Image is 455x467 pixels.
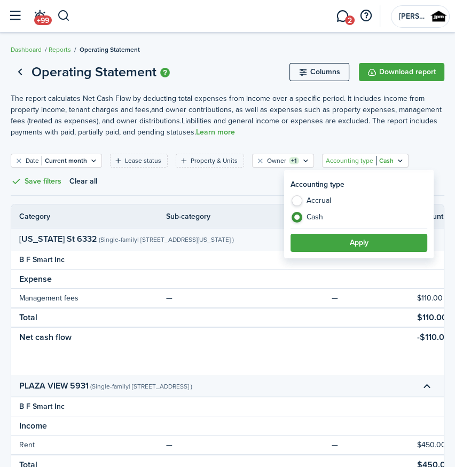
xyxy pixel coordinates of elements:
[291,212,427,223] label: Cash
[19,379,89,392] report-preview-accordion-title: PLAZA VIEW 5931
[11,438,166,452] td: Rent
[11,176,61,188] button: Save filters
[376,156,394,165] filter-tag-value: Cash
[11,291,166,305] td: Management fees
[57,7,70,25] button: Search
[11,154,102,168] filter-tag: Open filter
[166,211,332,222] th: Sub-category
[322,154,409,168] filter-tag: Open filter
[110,154,168,168] filter-tag: Open filter
[166,438,332,452] td: —
[80,45,140,54] span: Operating Statement
[42,156,87,165] filter-tag-value: Current month
[252,154,314,168] filter-tag: Open filter
[11,254,73,265] td: B F Smart Inc
[11,401,73,412] td: B F Smart Inc
[29,3,50,29] a: Notifications
[26,156,39,165] filter-tag-label: Date
[289,63,349,81] button: Columns
[291,195,427,211] label: Accrual
[430,8,447,25] img: Jerome Property Management llc
[267,156,286,165] filter-tag-label: Owner
[166,291,332,305] td: —
[34,15,52,25] span: +99
[99,235,234,244] report-preview-accordion-description: ( Single-family | [STREET_ADDRESS][US_STATE] )
[11,273,60,286] td: Expense
[418,377,436,395] button: Toggle accordion
[345,15,355,25] span: 2
[256,156,265,165] button: Clear filter
[357,7,375,25] button: Open resource center
[5,6,25,26] button: Open sidebar
[191,156,238,165] filter-tag-label: Property & Units
[11,419,55,432] td: Income
[11,329,166,345] td: Net cash flow
[49,45,71,54] a: Reports
[11,310,166,326] td: Total
[69,176,97,188] button: Clear all
[11,93,444,138] p: The report calculates Net Cash Flow by deducting total expenses from income over a specific perio...
[11,45,42,54] a: Dashboard
[32,62,156,82] h1: Operating Statement
[332,3,352,29] a: Messaging
[11,63,29,81] a: Go back
[19,233,97,245] report-preview-accordion-title: [US_STATE] St 6332
[332,438,417,452] td: —
[291,179,344,190] h3: Accounting type
[289,157,299,164] filter-tag-counter: +1
[332,291,417,305] td: —
[14,156,23,165] button: Clear filter
[399,13,426,20] span: Jerome Property Management llc
[90,382,192,391] report-preview-accordion-description: ( Single-family | [STREET_ADDRESS] )
[176,154,244,168] filter-tag: Open filter
[196,128,235,137] a: Learn more
[125,156,161,165] filter-tag-label: Lease status
[291,234,427,252] button: Apply
[326,156,373,165] filter-tag-label: Accounting type
[11,211,166,222] th: Category
[359,63,444,81] button: Download report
